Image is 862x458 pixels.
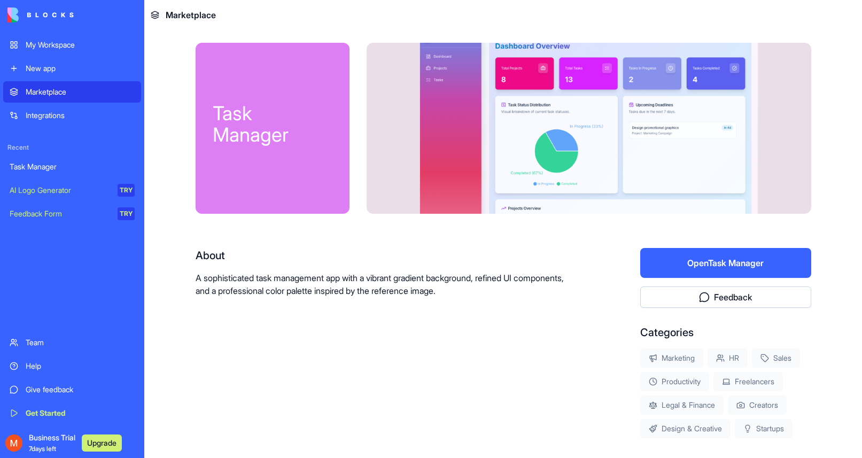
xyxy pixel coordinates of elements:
div: Categories [640,325,811,340]
a: My Workspace [3,34,141,56]
a: New app [3,58,141,79]
div: Design & Creative [640,419,731,438]
div: New app [26,63,135,74]
div: Startups [735,419,793,438]
span: Business Trial [29,432,75,454]
div: TRY [118,184,135,197]
div: Task Manager [213,103,332,145]
div: Give feedback [26,384,135,395]
span: 7 days left [29,445,56,453]
div: Creators [728,395,787,415]
div: Integrations [26,110,135,121]
button: Feedback [640,286,811,308]
div: AI Logo Generator [10,185,110,196]
div: Get Started [26,408,135,418]
div: Freelancers [713,372,783,391]
div: HR [708,348,748,368]
span: Recent [3,143,141,152]
a: Feedback FormTRY [3,203,141,224]
a: AI Logo GeneratorTRY [3,180,141,201]
button: OpenTask Manager [640,248,811,278]
div: Marketing [640,348,703,368]
div: About [196,248,572,263]
button: Upgrade [82,434,122,452]
div: Task Manager [10,161,135,172]
div: Feedback Form [10,208,110,219]
img: logo [7,7,74,22]
a: Help [3,355,141,377]
a: Marketplace [3,81,141,103]
img: ACg8ocKcZV1rCERV61c9rPzSfl6hgffyY8dMqyzIO5UcAFJfnzL3yQ=s96-c [5,434,22,452]
div: TRY [118,207,135,220]
div: Productivity [640,372,709,391]
div: Sales [752,348,800,368]
a: Get Started [3,402,141,424]
div: Marketplace [26,87,135,97]
div: Help [26,361,135,371]
div: My Workspace [26,40,135,50]
a: Task Manager [3,156,141,177]
a: Give feedback [3,379,141,400]
a: Integrations [3,105,141,126]
div: Legal & Finance [640,395,724,415]
a: Team [3,332,141,353]
div: Team [26,337,135,348]
span: Marketplace [166,9,216,21]
p: A sophisticated task management app with a vibrant gradient background, refined UI components, an... [196,271,572,297]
